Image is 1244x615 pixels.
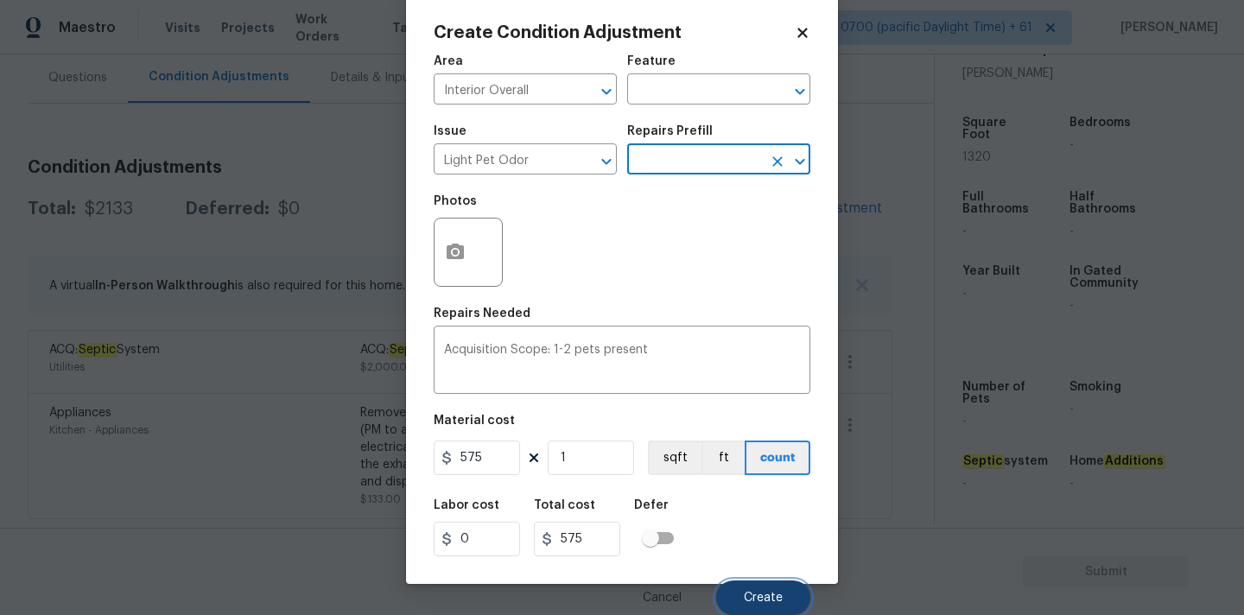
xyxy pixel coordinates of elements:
button: count [745,441,810,475]
button: sqft [648,441,701,475]
h5: Repairs Prefill [627,125,713,137]
button: Create [716,580,810,615]
h5: Repairs Needed [434,307,530,320]
span: Create [744,592,783,605]
h5: Area [434,55,463,67]
h5: Defer [634,499,669,511]
button: Clear [765,149,790,174]
h5: Material cost [434,415,515,427]
button: Open [788,149,812,174]
button: ft [701,441,745,475]
h5: Photos [434,195,477,207]
button: Open [594,149,619,174]
h5: Labor cost [434,499,499,511]
button: Open [788,79,812,104]
h5: Total cost [534,499,595,511]
h5: Issue [434,125,466,137]
button: Open [594,79,619,104]
textarea: Acquisition Scope: 1-2 pets present [444,344,800,380]
span: Cancel [643,592,682,605]
h5: Feature [627,55,676,67]
button: Cancel [615,580,709,615]
h2: Create Condition Adjustment [434,24,795,41]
